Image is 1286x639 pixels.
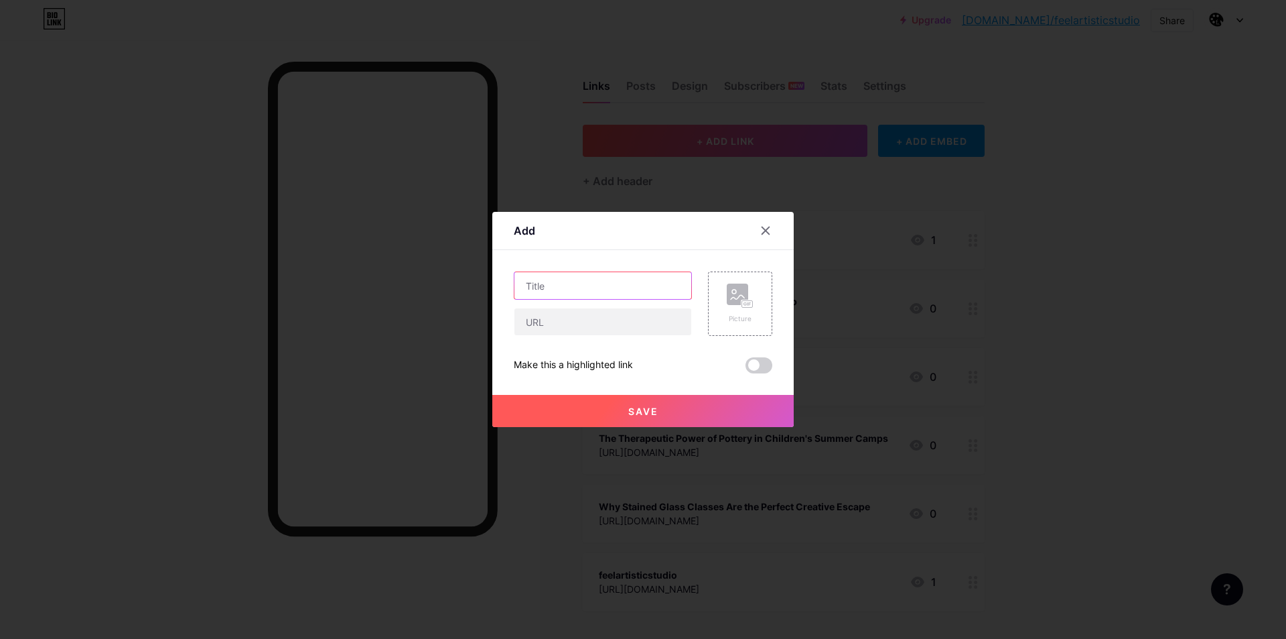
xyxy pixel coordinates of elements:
div: Add [514,223,535,239]
span: Save [628,406,658,417]
div: Picture [727,314,754,324]
div: Make this a highlighted link [514,357,633,373]
input: URL [514,308,691,335]
input: Title [514,272,691,299]
button: Save [492,395,794,427]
